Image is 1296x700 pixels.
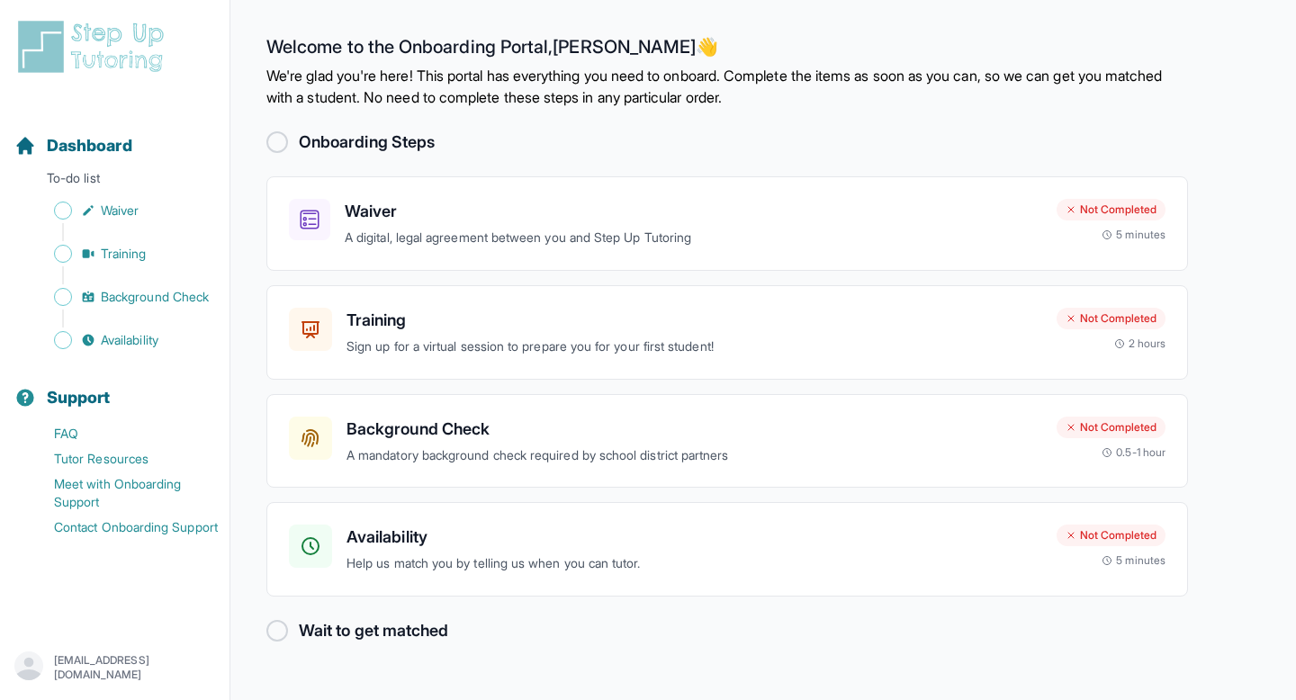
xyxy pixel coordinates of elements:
[101,288,209,306] span: Background Check
[346,553,1042,574] p: Help us match you by telling us when you can tutor.
[14,18,175,76] img: logo
[14,446,229,471] a: Tutor Resources
[1102,228,1165,242] div: 5 minutes
[299,130,435,155] h2: Onboarding Steps
[1114,337,1166,351] div: 2 hours
[1057,417,1165,438] div: Not Completed
[346,417,1042,442] h3: Background Check
[346,337,1042,357] p: Sign up for a virtual session to prepare you for your first student!
[1057,199,1165,220] div: Not Completed
[14,241,229,266] a: Training
[1102,445,1165,460] div: 0.5-1 hour
[7,104,222,166] button: Dashboard
[7,356,222,417] button: Support
[14,328,229,353] a: Availability
[266,65,1188,108] p: We're glad you're here! This portal has everything you need to onboard. Complete the items as soo...
[101,245,147,263] span: Training
[101,331,158,349] span: Availability
[101,202,139,220] span: Waiver
[14,133,132,158] a: Dashboard
[346,308,1042,333] h3: Training
[14,651,215,684] button: [EMAIL_ADDRESS][DOMAIN_NAME]
[14,198,229,223] a: Waiver
[266,36,1188,65] h2: Welcome to the Onboarding Portal, [PERSON_NAME] 👋
[54,653,215,682] p: [EMAIL_ADDRESS][DOMAIN_NAME]
[47,385,111,410] span: Support
[14,515,229,540] a: Contact Onboarding Support
[266,394,1188,489] a: Background CheckA mandatory background check required by school district partnersNot Completed0.5...
[345,199,1042,224] h3: Waiver
[299,618,448,643] h2: Wait to get matched
[345,228,1042,248] p: A digital, legal agreement between you and Step Up Tutoring
[1057,525,1165,546] div: Not Completed
[266,502,1188,597] a: AvailabilityHelp us match you by telling us when you can tutor.Not Completed5 minutes
[1057,308,1165,329] div: Not Completed
[14,421,229,446] a: FAQ
[346,445,1042,466] p: A mandatory background check required by school district partners
[266,176,1188,271] a: WaiverA digital, legal agreement between you and Step Up TutoringNot Completed5 minutes
[14,471,229,515] a: Meet with Onboarding Support
[346,525,1042,550] h3: Availability
[7,169,222,194] p: To-do list
[266,285,1188,380] a: TrainingSign up for a virtual session to prepare you for your first student!Not Completed2 hours
[47,133,132,158] span: Dashboard
[1102,553,1165,568] div: 5 minutes
[14,284,229,310] a: Background Check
